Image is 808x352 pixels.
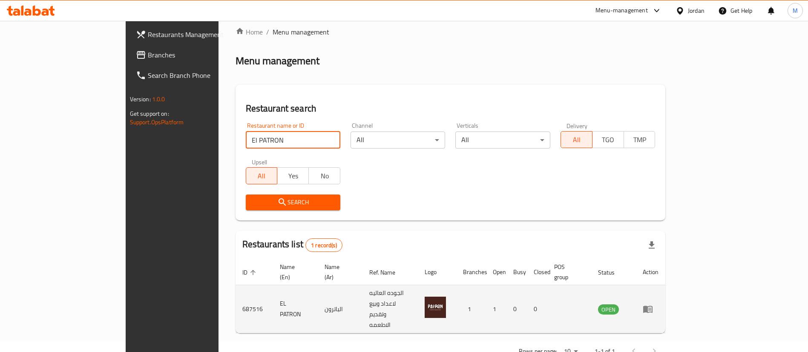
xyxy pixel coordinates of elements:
td: 0 [527,285,547,333]
li: / [266,27,269,37]
button: TGO [592,131,624,148]
span: 1.0.0 [152,94,165,105]
div: Jordan [688,6,704,15]
th: Logo [418,259,456,285]
a: Restaurants Management [129,24,261,45]
button: TMP [624,131,656,148]
button: No [308,167,340,184]
span: Menu management [273,27,329,37]
span: Branches [148,50,254,60]
span: Version: [130,94,151,105]
span: 1 record(s) [306,241,342,249]
span: No [312,170,337,182]
img: EL PATRON [425,297,446,318]
h2: Menu management [236,54,319,68]
td: 1 [486,285,506,333]
input: Search for restaurant name or ID.. [246,132,340,149]
a: Branches [129,45,261,65]
span: Name (En) [280,262,308,282]
nav: breadcrumb [236,27,666,37]
th: Branches [456,259,486,285]
label: Delivery [566,123,588,129]
span: All [564,134,589,146]
span: Ref. Name [369,267,406,278]
span: Name (Ar) [325,262,352,282]
span: TGO [596,134,621,146]
th: Open [486,259,506,285]
div: Menu-management [595,6,648,16]
button: All [246,167,278,184]
button: Search [246,195,340,210]
h2: Restaurant search [246,102,656,115]
th: Busy [506,259,527,285]
a: Support.OpsPlatform [130,117,184,128]
td: EL PATRON [273,285,318,333]
label: Upsell [252,159,267,165]
span: Get support on: [130,108,169,119]
span: All [250,170,274,182]
td: 0 [506,285,527,333]
div: Menu [643,304,658,314]
table: enhanced table [236,259,666,333]
span: Search [253,197,334,208]
div: All [455,132,550,149]
div: All [351,132,445,149]
button: All [561,131,592,148]
button: Yes [277,167,309,184]
span: Search Branch Phone [148,70,254,80]
td: الباترون [318,285,362,333]
span: ID [242,267,259,278]
th: Action [636,259,665,285]
h2: Restaurants list [242,238,342,252]
span: POS group [554,262,581,282]
span: TMP [627,134,652,146]
span: Yes [281,170,305,182]
div: Total records count [305,238,342,252]
td: 1 [456,285,486,333]
td: الجوده العاليه لاعداد وبيع وتقديم الاطعمه [362,285,418,333]
span: Restaurants Management [148,29,254,40]
span: Status [598,267,626,278]
th: Closed [527,259,547,285]
a: Search Branch Phone [129,65,261,86]
span: OPEN [598,305,619,315]
div: Export file [641,235,662,255]
span: M [793,6,798,15]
